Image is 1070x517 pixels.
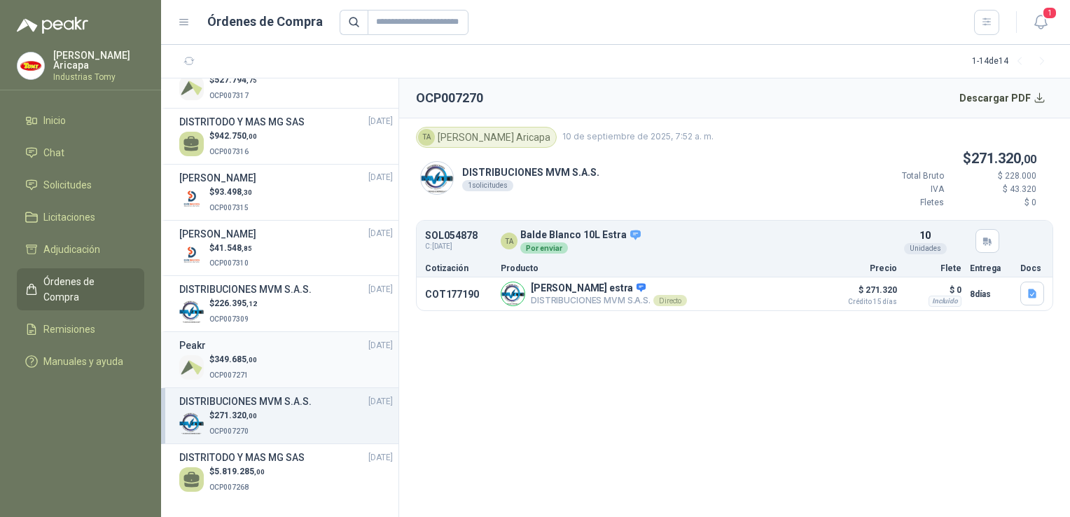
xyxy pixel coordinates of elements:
[501,233,517,249] div: TA
[17,139,144,166] a: Chat
[425,230,478,241] p: SOL054878
[214,131,257,141] span: 942.750
[179,411,204,436] img: Company Logo
[531,295,687,306] p: DISTRIBUCIONES MVM S.A.S.
[1028,10,1053,35] button: 1
[860,183,944,196] p: IVA
[860,148,1036,170] p: $
[209,92,249,99] span: OCP007317
[970,286,1012,303] p: 8 días
[368,171,393,184] span: [DATE]
[43,354,123,369] span: Manuales y ayuda
[254,468,265,476] span: ,00
[53,73,144,81] p: Industrias Tomy
[209,74,257,87] p: $
[17,204,144,230] a: Licitaciones
[929,296,961,307] div: Incluido
[905,264,961,273] p: Flete
[520,242,568,254] div: Por enviar
[179,450,393,494] a: DISTRITODO Y MAS MG SAS[DATE] $5.819.285,00OCP007268
[209,186,252,199] p: $
[368,227,393,240] span: [DATE]
[179,170,256,186] h3: [PERSON_NAME]
[1020,264,1044,273] p: Docs
[17,348,144,375] a: Manuales y ayuda
[17,268,144,310] a: Órdenes de Compra
[179,355,204,380] img: Company Logo
[425,289,492,300] p: COT177190
[179,394,393,438] a: DISTRIBUCIONES MVM S.A.S.[DATE] Company Logo$271.320,00OCP007270
[531,282,687,295] p: [PERSON_NAME] estra
[952,170,1036,183] p: $ 228.000
[209,148,249,156] span: OCP007316
[209,427,249,435] span: OCP007270
[827,282,897,305] p: $ 271.320
[179,450,305,465] h3: DISTRITODO Y MAS MG SAS
[209,259,249,267] span: OCP007310
[368,339,393,352] span: [DATE]
[242,188,252,196] span: ,30
[209,130,257,143] p: $
[214,187,252,197] span: 93.498
[43,322,95,337] span: Remisiones
[214,75,257,85] span: 527.794
[653,295,687,306] div: Directo
[17,107,144,134] a: Inicio
[246,76,257,84] span: ,75
[246,132,257,140] span: ,00
[904,243,947,254] div: Unidades
[952,183,1036,196] p: $ 43.320
[179,244,204,268] img: Company Logo
[368,283,393,296] span: [DATE]
[214,467,265,476] span: 5.819.285
[17,236,144,263] a: Adjudicación
[562,130,714,144] span: 10 de septiembre de 2025, 7:52 a. m.
[179,338,393,382] a: Peakr[DATE] Company Logo$349.685,00OCP007271
[179,114,393,158] a: DISTRITODO Y MAS MG SAS[DATE] $942.750,00OCP007316
[43,113,66,128] span: Inicio
[462,165,599,180] p: DISTRIBUCIONES MVM S.A.S.
[43,242,100,257] span: Adjudicación
[214,354,257,364] span: 349.685
[179,58,393,102] a: Peakr[DATE] Company Logo$527.794,75OCP007317
[242,244,252,252] span: ,85
[418,129,435,146] div: TA
[17,172,144,198] a: Solicitudes
[17,316,144,343] a: Remisiones
[43,274,131,305] span: Órdenes de Compra
[209,242,252,255] p: $
[179,394,312,409] h3: DISTRIBUCIONES MVM S.A.S.
[179,338,206,353] h3: Peakr
[17,17,88,34] img: Logo peakr
[209,371,249,379] span: OCP007271
[501,282,524,305] img: Company Logo
[246,356,257,364] span: ,00
[43,209,95,225] span: Licitaciones
[209,204,249,212] span: OCP007315
[425,241,478,252] span: C: [DATE]
[214,243,252,253] span: 41.548
[520,229,642,242] p: Balde Blanco 10L Estra
[421,162,453,194] img: Company Logo
[425,264,492,273] p: Cotización
[209,483,249,491] span: OCP007268
[1042,6,1057,20] span: 1
[43,145,64,160] span: Chat
[207,12,323,32] h1: Órdenes de Compra
[905,282,961,298] p: $ 0
[462,180,513,191] div: 1 solicitudes
[179,282,393,326] a: DISTRIBUCIONES MVM S.A.S.[DATE] Company Logo$226.395,12OCP007309
[952,84,1054,112] button: Descargar PDF
[972,50,1053,73] div: 1 - 14 de 14
[827,264,897,273] p: Precio
[1021,153,1036,166] span: ,00
[214,411,257,420] span: 271.320
[368,115,393,128] span: [DATE]
[209,315,249,323] span: OCP007309
[971,150,1036,167] span: 271.320
[179,282,312,297] h3: DISTRIBUCIONES MVM S.A.S.
[246,300,257,308] span: ,12
[214,298,257,308] span: 226.395
[179,114,305,130] h3: DISTRITODO Y MAS MG SAS
[919,228,931,243] p: 10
